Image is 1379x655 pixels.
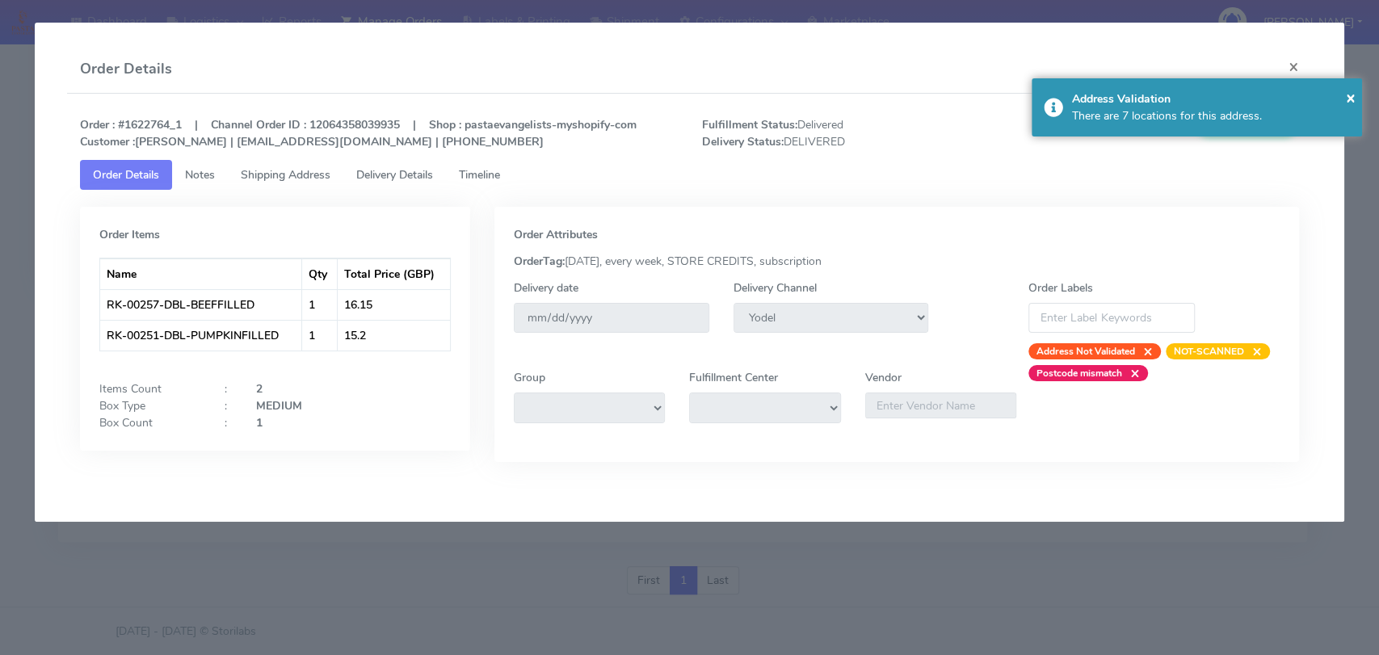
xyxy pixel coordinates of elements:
div: Address Validation [1072,90,1351,107]
div: : [212,414,244,431]
th: Name [100,258,302,289]
ul: Tabs [80,160,1299,190]
label: Delivery date [514,279,578,296]
span: × [1122,365,1140,381]
strong: OrderTag: [514,254,565,269]
strong: Fulfillment Status: [701,117,797,132]
td: 15.2 [338,320,450,351]
span: Shipping Address [241,167,330,183]
div: : [212,397,244,414]
button: Close [1276,45,1312,88]
div: Box Count [87,414,212,431]
strong: Customer : [80,134,135,149]
span: Timeline [459,167,500,183]
span: Delivery Details [356,167,433,183]
input: Enter Label Keywords [1028,303,1195,333]
th: Qty [302,258,338,289]
strong: Order : #1622764_1 | Channel Order ID : 12064358039935 | Shop : pastaevangelists-myshopify-com [P... [80,117,637,149]
label: Vendor [865,369,902,386]
div: Box Type [87,397,212,414]
strong: Address Not Validated [1036,345,1135,358]
td: 1 [302,320,338,351]
span: Delivered DELIVERED [689,116,1000,150]
strong: MEDIUM [256,398,302,414]
th: Total Price (GBP) [338,258,450,289]
button: Close [1345,86,1355,110]
td: RK-00257-DBL-BEEFFILLED [100,289,302,320]
strong: Postcode mismatch [1036,367,1122,380]
label: Delivery Channel [734,279,817,296]
span: × [1135,343,1153,359]
h4: Order Details [80,58,172,80]
span: × [1345,86,1355,108]
strong: 2 [256,381,263,397]
label: Fulfillment Center [689,369,778,386]
strong: Order Attributes [514,227,598,242]
strong: NOT-SCANNED [1174,345,1244,358]
strong: Order Items [99,227,160,242]
strong: 1 [256,415,263,430]
strong: Delivery Status: [701,134,783,149]
input: Enter Vendor Name [865,393,1016,418]
span: × [1244,343,1262,359]
label: Order Labels [1028,279,1093,296]
div: : [212,380,244,397]
div: Items Count [87,380,212,397]
div: There are 7 locations for this address. [1072,107,1351,124]
td: 16.15 [338,289,450,320]
span: Notes [185,167,215,183]
label: Group [514,369,545,386]
div: [DATE], every week, STORE CREDITS, subscription [502,253,1292,270]
span: Order Details [93,167,159,183]
td: 1 [302,289,338,320]
td: RK-00251-DBL-PUMPKINFILLED [100,320,302,351]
